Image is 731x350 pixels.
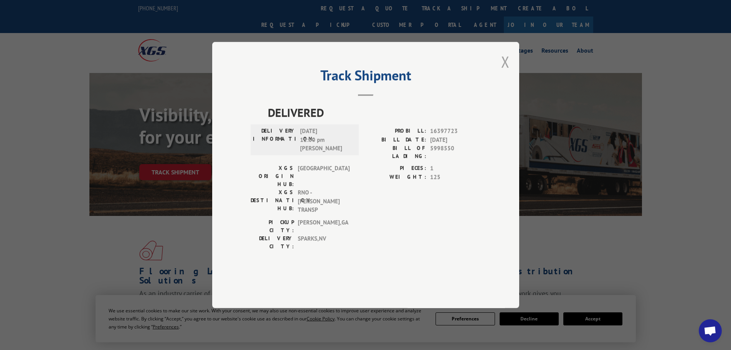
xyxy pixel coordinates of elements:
[298,234,350,250] span: SPARKS , NV
[251,188,294,214] label: XGS DESTINATION HUB:
[298,218,350,234] span: [PERSON_NAME] , GA
[699,319,722,342] div: Open chat
[366,127,426,136] label: PROBILL:
[298,188,350,214] span: RNO - [PERSON_NAME] TRANSP
[251,234,294,250] label: DELIVERY CITY:
[251,218,294,234] label: PICKUP CITY:
[366,136,426,144] label: BILL DATE:
[251,164,294,188] label: XGS ORIGIN HUB:
[430,173,481,182] span: 125
[430,164,481,173] span: 1
[366,164,426,173] label: PIECES:
[253,127,296,153] label: DELIVERY INFORMATION:
[366,144,426,160] label: BILL OF LADING:
[268,104,481,121] span: DELIVERED
[300,127,352,153] span: [DATE] 12:00 pm [PERSON_NAME]
[430,127,481,136] span: 16397723
[251,70,481,85] h2: Track Shipment
[430,136,481,144] span: [DATE]
[430,144,481,160] span: 5998550
[298,164,350,188] span: [GEOGRAPHIC_DATA]
[501,51,510,72] button: Close modal
[366,173,426,182] label: WEIGHT:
